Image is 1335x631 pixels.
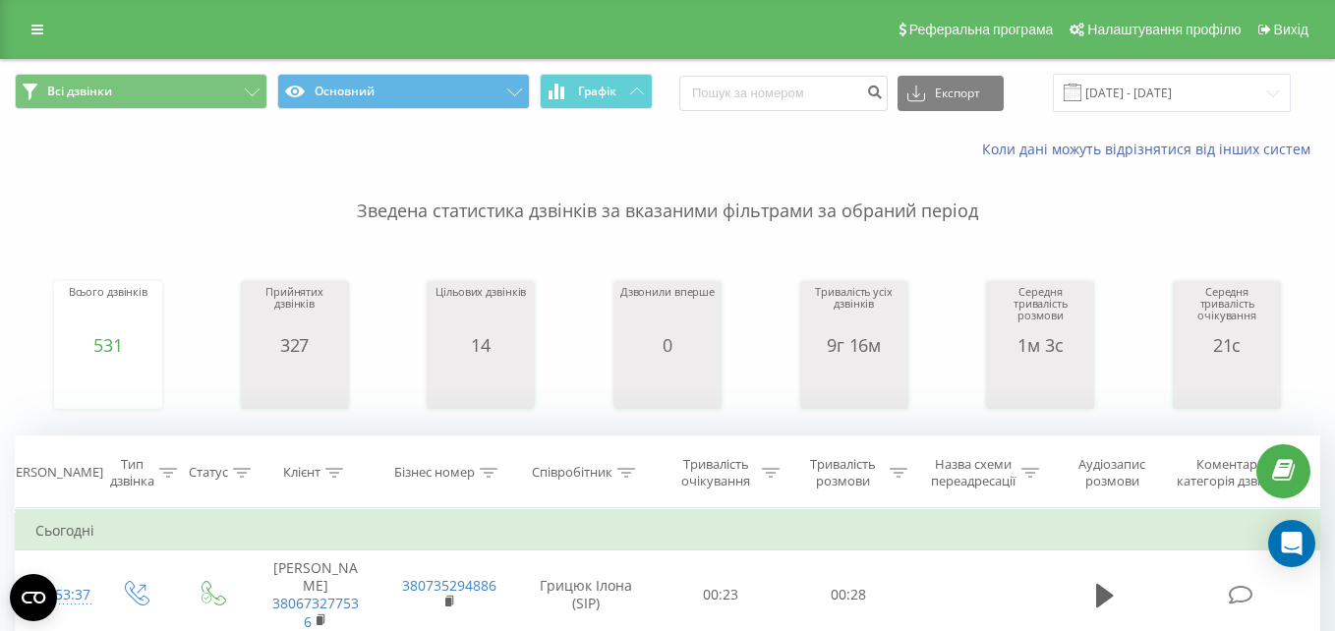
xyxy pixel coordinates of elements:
div: 327 [246,335,344,355]
div: Назва схеми переадресації [930,456,1017,489]
div: Бізнес номер [394,465,475,482]
div: Прийнятих дзвінків [246,286,344,335]
td: Сьогодні [16,511,1320,550]
div: Статус [189,465,228,482]
div: Цільових дзвінків [435,286,526,335]
div: Співробітник [532,465,612,482]
button: Експорт [898,76,1004,111]
button: Графік [540,74,653,109]
div: 21с [1178,335,1276,355]
a: 380735294886 [402,576,496,595]
div: 1м 3с [991,335,1089,355]
span: Реферальна програма [909,22,1054,37]
div: Середня тривалість розмови [991,286,1089,335]
span: Графік [578,85,616,98]
a: 380673277536 [272,594,359,630]
div: Тривалість розмови [802,456,885,489]
div: Всього дзвінків [69,286,147,335]
span: Всі дзвінки [47,84,112,99]
div: Тип дзвінка [110,456,154,489]
div: 9г 16м [805,335,903,355]
span: Вихід [1274,22,1308,37]
p: Зведена статистика дзвінків за вказаними фільтрами за обраний період [15,159,1320,224]
div: Тривалість очікування [674,456,757,489]
div: Дзвонили вперше [620,286,715,335]
div: Клієнт [283,465,320,482]
div: Тривалість усіх дзвінків [805,286,903,335]
div: Аудіозапис розмови [1062,456,1161,489]
button: Всі дзвінки [15,74,267,109]
a: Коли дані можуть відрізнятися вiд інших систем [982,140,1320,158]
input: Пошук за номером [679,76,888,111]
button: Open CMP widget [10,574,57,621]
span: Налаштування профілю [1087,22,1241,37]
div: Open Intercom Messenger [1268,520,1315,567]
div: Середня тривалість очікування [1178,286,1276,335]
div: 0 [620,335,715,355]
div: 531 [69,335,147,355]
div: [PERSON_NAME] [4,465,103,482]
div: 14 [435,335,526,355]
div: Коментар/категорія дзвінка [1172,456,1287,489]
div: 14:53:37 [35,576,77,614]
button: Основний [277,74,530,109]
